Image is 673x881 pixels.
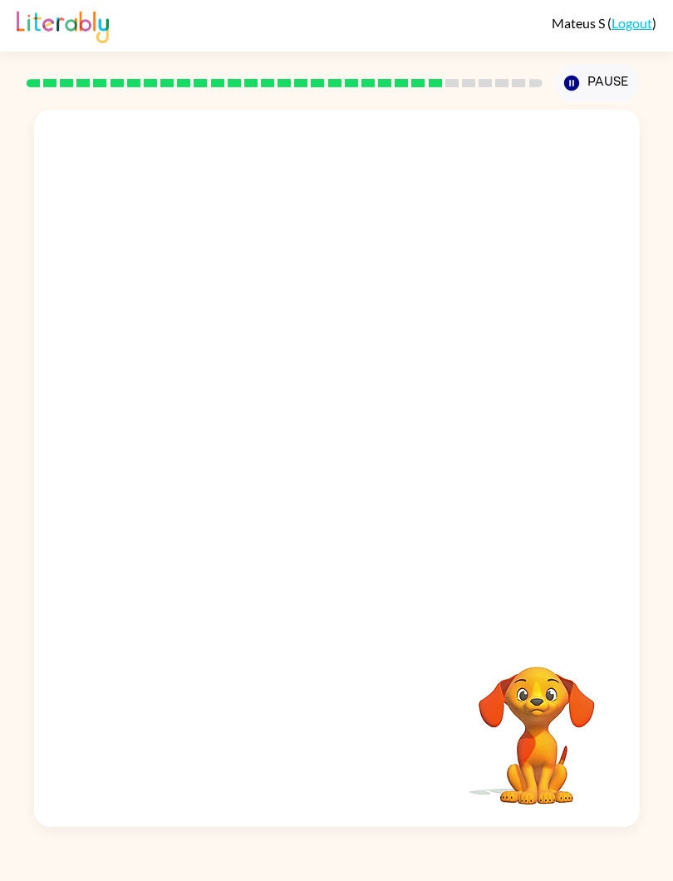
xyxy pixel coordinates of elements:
a: Logout [612,15,652,31]
div: ( ) [552,15,656,31]
video: Your browser must support playing .mp4 files to use Literably. Please try using another browser. [454,641,620,807]
img: Literably [17,7,109,43]
button: Pause [555,64,640,102]
span: Mateus S [552,15,607,31]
